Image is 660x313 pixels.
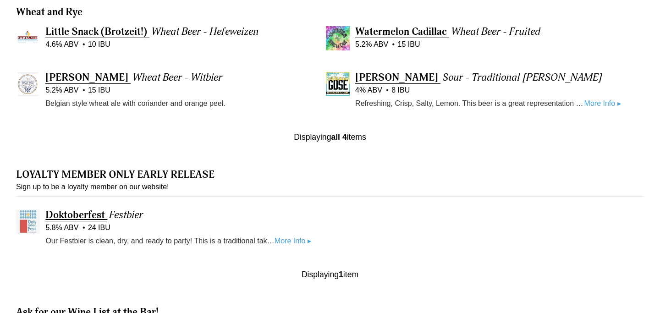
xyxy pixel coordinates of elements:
span: 24 IBU [82,222,110,233]
a: Little Snack (Brotzeit!) [45,25,149,38]
span: [PERSON_NAME] [45,71,128,84]
img: Doktoberfest [16,209,40,233]
span: 15 IBU [392,39,420,50]
h3: Wheat and Rye [16,5,644,19]
span: 5.2% ABV [355,39,388,50]
span: 15 IBU [82,85,110,96]
img: Chilton Gose [326,72,350,96]
a: Doktoberfest [45,209,107,221]
p: Refreshing, Crisp, Salty, Lemon. This beer is a great representation of the local favorite cockta... [355,98,584,110]
p: Sign up to be a loyalty member on our website! [16,181,644,197]
span: Little Snack (Brotzeit!) [45,25,147,38]
span: [PERSON_NAME] [355,71,438,84]
span: Festbier [109,209,143,221]
span: 4.6% ABV [45,39,78,50]
span: 10 IBU [82,39,110,50]
img: Walt Wit [16,72,40,96]
p: Our Festbier is clean, dry, and ready to party! This is a traditional take on the world's most fa... [45,235,274,247]
span: Wheat Beer - Fruited [451,25,540,38]
span: Sour - Traditional [PERSON_NAME] [442,71,602,84]
a: Watermelon Cadillac [355,25,449,38]
span: Watermelon Cadillac [355,25,447,38]
a: [PERSON_NAME] [355,71,440,84]
span: 5.8% ABV [45,222,78,233]
div: Displaying items [9,132,651,143]
img: Watermelon Cadillac [326,26,350,50]
img: Little Snack (Brotzeit!) [16,26,40,50]
span: 4% ABV [355,85,382,96]
span: 5.2% ABV [45,85,78,96]
a: [PERSON_NAME] [45,71,131,84]
span: Wheat Beer - Hefeweizen [151,25,258,38]
span: Doktoberfest [45,209,105,221]
div: Displaying item [9,269,651,280]
a: More Info [275,235,311,247]
span: Wheat Beer - Witbier [132,71,222,84]
span: 8 IBU [386,85,410,96]
h3: LOYALTY MEMBER ONLY EARLY RELEASE [16,168,644,181]
a: More Info [584,98,621,110]
p: Belgian style wheat ale with coriander and orange peel. [45,98,311,110]
b: all 4 [331,132,346,142]
b: 1 [339,270,343,279]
